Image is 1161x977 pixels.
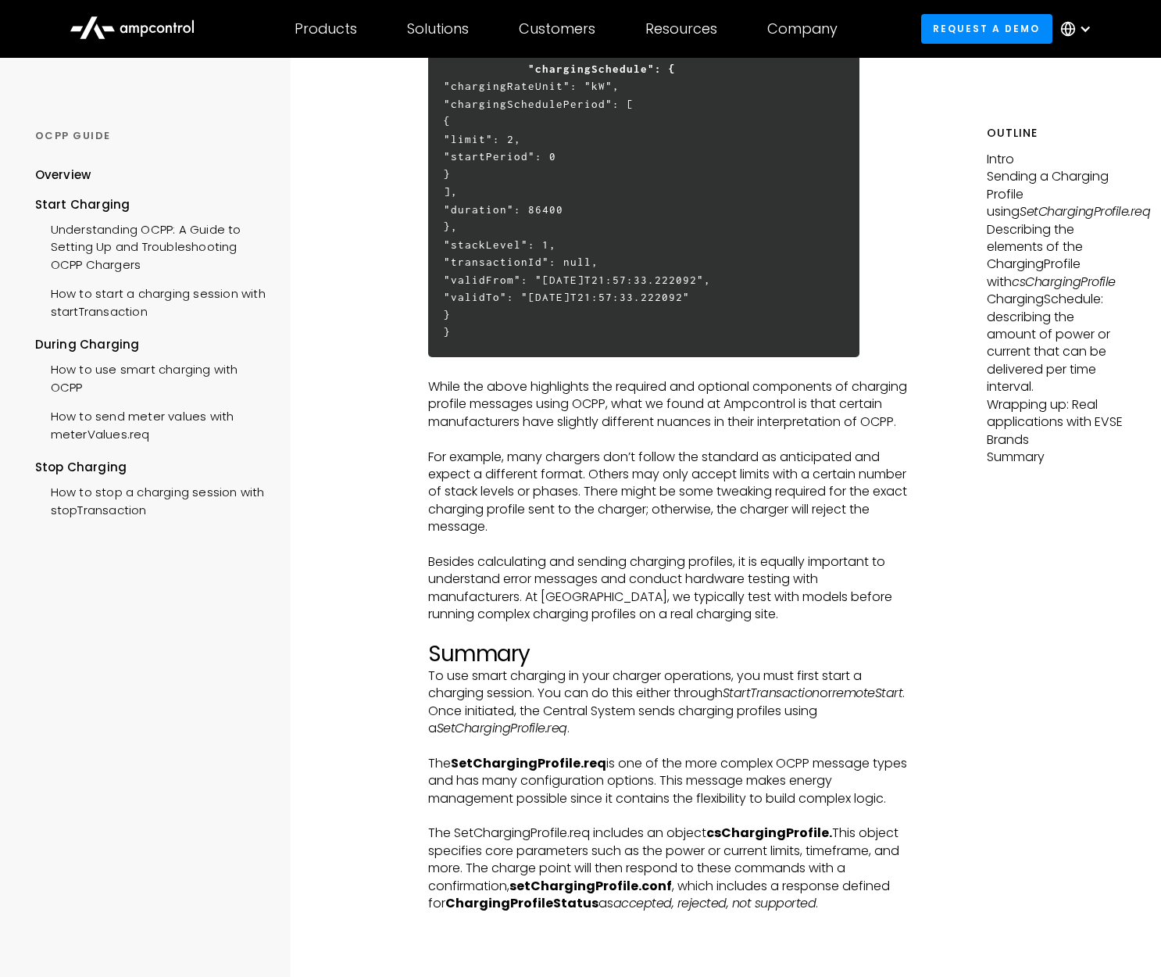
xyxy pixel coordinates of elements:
em: remoteStart [832,684,903,702]
p: Sending a Charging Profile using [987,168,1126,220]
p: Describing the elements of the ChargingProfile with [987,221,1126,292]
div: Company [767,20,838,38]
a: How to start a charging session with startTransaction [35,277,267,324]
p: ‍ [428,536,907,553]
div: Products [295,20,357,38]
div: During Charging [35,336,267,353]
strong: "chargingSchedule": { [528,63,676,75]
p: ChargingSchedule: describing the amount of power or current that can be delivered per time interval. [987,291,1126,395]
div: OCPP GUIDE [35,129,267,143]
em: csChargingProfile [1012,273,1116,291]
p: Wrapping up: Real applications with EVSE Brands [987,396,1126,449]
em: SetChargingProfile.req [1020,202,1150,220]
p: To use smart charging in your charger operations, you must first start a charging session. You ca... [428,667,907,738]
p: The SetChargingProfile.req includes an object This object specifies core parameters such as the p... [428,825,907,912]
p: Besides calculating and sending charging profiles, it is equally important to understand error me... [428,553,907,624]
div: Customers [519,20,595,38]
p: For example, many chargers don’t follow the standard as anticipated and expect a different format... [428,449,907,536]
a: How to stop a charging session with stopTransaction [35,476,267,523]
p: ‍ [428,431,907,448]
div: Solutions [407,20,469,38]
p: Intro [987,151,1126,168]
a: Understanding OCPP: A Guide to Setting Up and Troubleshooting OCPP Chargers [35,213,267,277]
em: SetChargingProfile.req [437,719,567,737]
p: The is one of the more complex OCPP message types and has many configuration options. This messag... [428,755,907,807]
h5: Outline [987,125,1126,141]
div: Resources [645,20,717,38]
a: Overview [35,166,91,195]
h2: Summary [428,641,907,667]
p: ‍ [428,737,907,754]
em: accepted, rejected, not supported [613,894,816,912]
p: While the above highlights the required and optional components of charging profile messages usin... [428,378,907,431]
p: ‍ [428,807,907,825]
strong: setChargingProfile.conf [509,877,672,895]
div: Overview [35,166,91,184]
a: Request a demo [921,14,1052,43]
div: Start Charging [35,196,267,213]
a: How to send meter values with meterValues.req [35,400,267,447]
strong: ChargingProfileStatus [445,894,598,912]
a: How to use smart charging with OCPP [35,353,267,400]
div: Stop Charging [35,459,267,476]
p: ‍ [428,361,907,378]
p: ‍ [428,624,907,641]
strong: SetChargingProfile.req [451,754,606,772]
strong: csChargingProfile. [706,824,832,842]
em: StartTransaction [723,684,820,702]
p: Summary [987,449,1126,466]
